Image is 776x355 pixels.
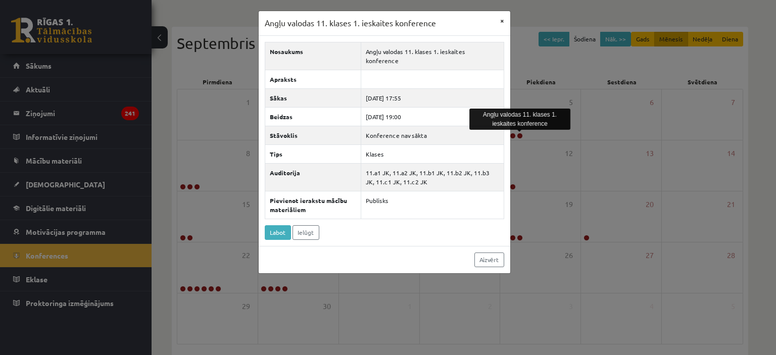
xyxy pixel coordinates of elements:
th: Sākas [265,88,361,107]
th: Tips [265,144,361,163]
h3: Angļu valodas 11. klases 1. ieskaites konference [265,17,436,29]
th: Pievienot ierakstu mācību materiāliem [265,191,361,219]
td: [DATE] 19:00 [361,107,504,126]
a: Aizvērt [474,252,504,267]
a: Ielūgt [293,225,319,240]
td: 11.a1 JK, 11.a2 JK, 11.b1 JK, 11.b2 JK, 11.b3 JK, 11.c1 JK, 11.c2 JK [361,163,504,191]
th: Nosaukums [265,42,361,70]
th: Apraksts [265,70,361,88]
th: Auditorija [265,163,361,191]
td: Angļu valodas 11. klases 1. ieskaites konference [361,42,504,70]
td: Klases [361,144,504,163]
th: Stāvoklis [265,126,361,144]
a: Labot [265,225,291,240]
td: Konference nav sākta [361,126,504,144]
th: Beidzas [265,107,361,126]
td: [DATE] 17:55 [361,88,504,107]
td: Publisks [361,191,504,219]
button: × [494,11,510,30]
div: Angļu valodas 11. klases 1. ieskaites konference [469,109,570,130]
